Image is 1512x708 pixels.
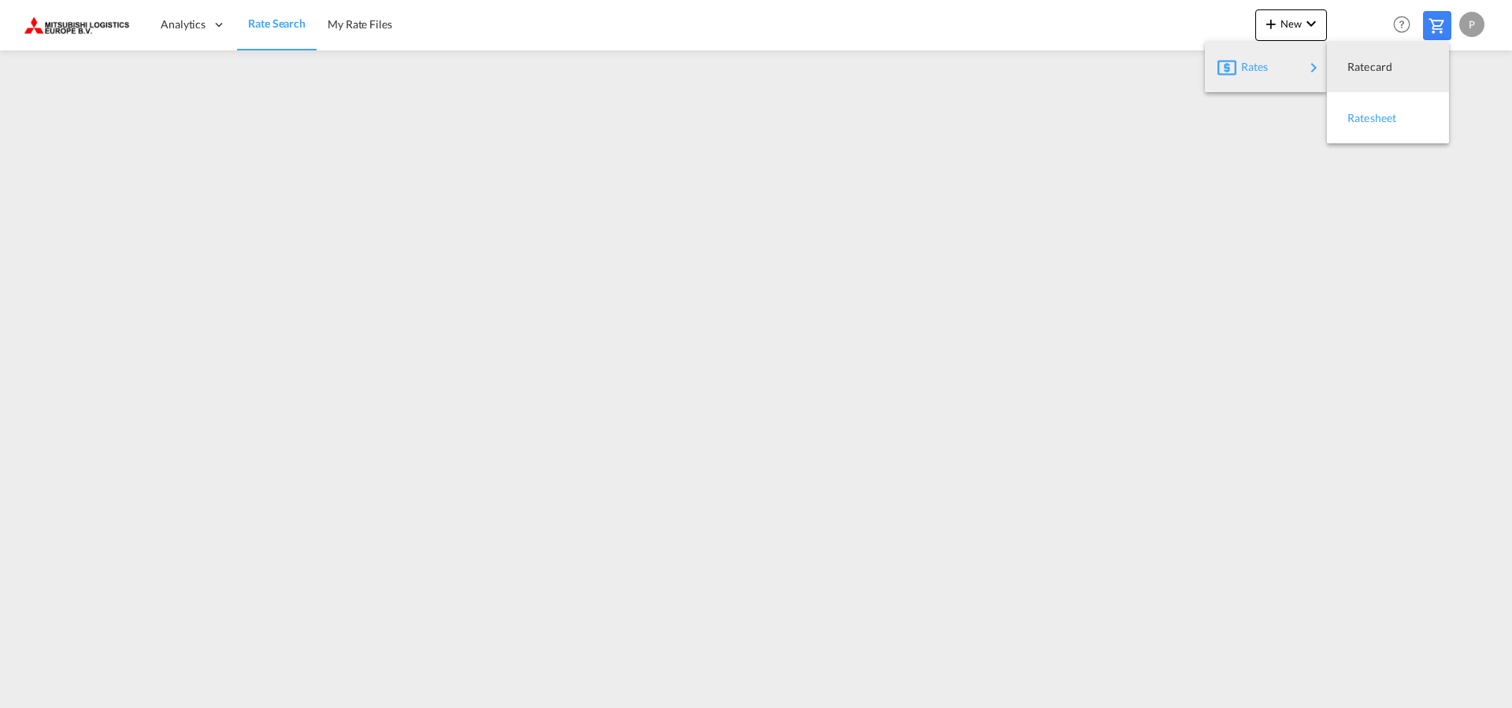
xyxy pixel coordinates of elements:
[1241,51,1260,83] span: Rates
[1340,98,1436,138] div: Ratesheet
[1340,47,1436,87] div: Ratecard
[1347,102,1365,134] span: Ratesheet
[1347,51,1365,83] span: Ratecard
[1304,58,1323,77] md-icon: icon-chevron-right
